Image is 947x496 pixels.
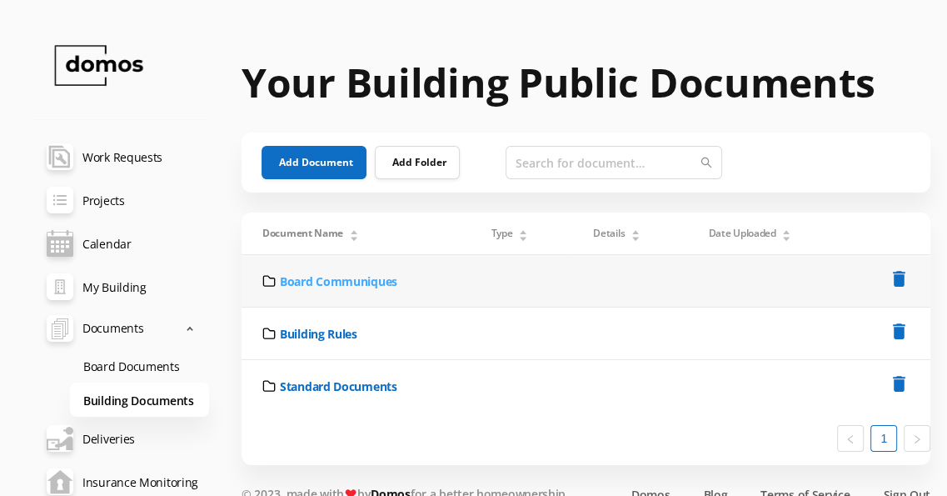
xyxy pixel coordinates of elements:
span: Type [491,226,513,241]
li: Next Page [904,425,930,452]
span: Date Uploaded [709,226,776,241]
i: icon: caret-up [519,228,528,233]
i: icon: caret-up [782,228,791,233]
a: Building Documents [70,383,209,417]
a: Projects [33,178,209,222]
span: Document Name [262,226,343,241]
i: delete [889,321,910,342]
i: delete [889,268,910,289]
div: Sort [631,228,640,238]
button: Add Folder [375,146,460,179]
i: icon: caret-down [349,234,358,239]
i: icon: caret-up [631,228,640,233]
i: icon: caret-down [631,234,640,239]
i: icon: caret-down [519,234,528,239]
li: 1 [870,425,897,452]
a: Standard Documents [280,378,397,395]
a: Deliveries [33,417,209,460]
div: Sort [781,228,791,238]
i: icon: left [845,434,855,444]
input: Search for document… [506,146,722,179]
span: Documents [82,312,143,345]
i: delete [889,373,910,394]
i: icon: caret-up [349,228,358,233]
div: Sort [518,228,528,238]
a: Board Communiques [280,273,397,290]
a: 1 [871,426,896,451]
h1: Your Building Public Documents [242,53,930,113]
div: Sort [349,228,359,238]
a: Work Requests [33,135,209,178]
a: Board Documents [70,348,209,383]
i: icon: caret-down [782,234,791,239]
a: Calendar [33,222,209,265]
span: Details [593,226,625,241]
a: Building Rules [280,325,357,343]
i: icon: right [912,434,922,444]
i: icon: search [700,157,712,168]
li: Previous Page [837,425,864,452]
a: My Building [33,265,209,308]
button: Add Document [262,146,366,179]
